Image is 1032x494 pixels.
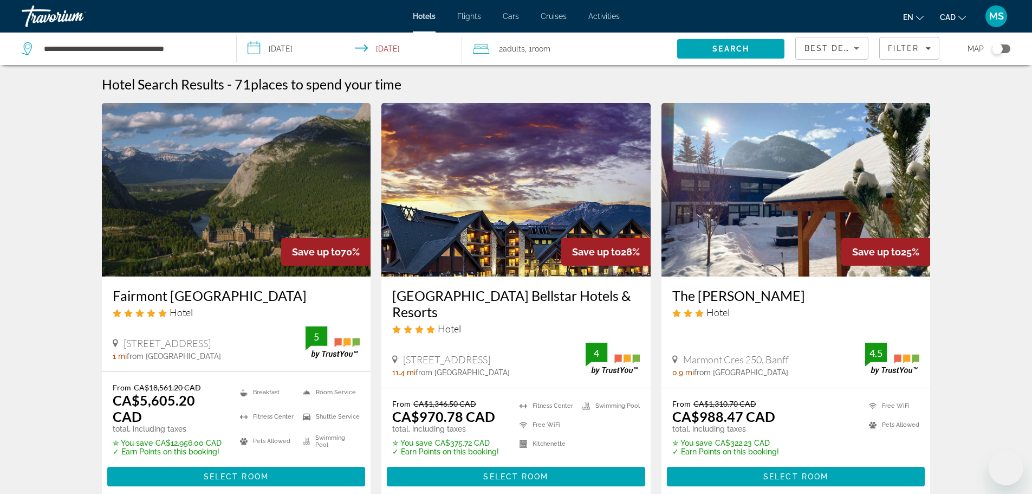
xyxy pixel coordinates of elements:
li: Pets Allowed [235,432,297,451]
span: Hotels [413,12,436,21]
span: Room [532,44,550,53]
li: Free WiFi [514,418,577,432]
del: CA$18,561.20 CAD [134,383,201,392]
span: ✮ You save [672,439,712,447]
button: Change currency [940,9,966,25]
li: Free WiFi [864,399,919,413]
a: Cars [503,12,519,21]
img: TrustYou guest rating badge [586,343,640,375]
span: - [227,76,232,92]
button: User Menu [982,5,1010,28]
img: The Dorothy Motel [661,103,931,277]
span: Hotel [170,306,193,318]
span: CAD [940,13,956,22]
a: Flights [457,12,481,21]
div: 4 star Hotel [392,323,640,335]
span: 1 mi [113,352,127,361]
img: TrustYou guest rating badge [865,343,919,375]
span: From [113,383,131,392]
p: CA$322.23 CAD [672,439,779,447]
p: total, including taxes [113,425,226,433]
span: Save up to [292,246,341,258]
span: [STREET_ADDRESS] [403,354,490,365]
button: Toggle map [984,44,1010,54]
li: Shuttle Service [297,407,360,426]
mat-select: Sort by [804,42,859,55]
span: MS [989,11,1004,22]
p: ✓ Earn Points on this booking! [392,447,499,456]
button: Select Room [667,467,925,486]
button: Travelers: 2 adults, 0 children [462,33,677,65]
p: total, including taxes [672,425,779,433]
h2: 71 [235,76,401,92]
div: 5 [306,330,327,343]
li: Kitchenette [514,437,577,451]
span: From [672,399,691,408]
span: Select Room [204,472,269,481]
a: Fairmont Banff Springs [102,103,371,277]
p: CA$12,956.00 CAD [113,439,226,447]
span: Hotel [706,306,730,318]
span: Save up to [572,246,621,258]
button: Change language [903,9,924,25]
li: Pets Allowed [864,418,919,432]
span: 0.9 mi [672,368,694,377]
a: Activities [588,12,620,21]
span: From [392,399,411,408]
ins: CA$988.47 CAD [672,408,775,425]
li: Swimming Pool [577,399,640,413]
a: [GEOGRAPHIC_DATA] Bellstar Hotels & Resorts [392,287,640,320]
span: Select Room [483,472,548,481]
span: ✮ You save [113,439,153,447]
a: The [PERSON_NAME] [672,287,920,304]
a: Select Room [387,470,645,482]
span: places to spend your time [251,76,401,92]
li: Fitness Center [514,399,577,413]
a: Select Room [107,470,366,482]
p: total, including taxes [392,425,499,433]
span: , 1 [525,41,550,56]
del: CA$1,346.50 CAD [413,399,476,408]
span: Filter [888,44,919,53]
div: 28% [561,238,651,266]
span: from [GEOGRAPHIC_DATA] [127,352,221,361]
span: [STREET_ADDRESS] [124,337,211,349]
button: Select Room [387,467,645,486]
ins: CA$5,605.20 CAD [113,392,195,425]
span: from [GEOGRAPHIC_DATA] [416,368,510,377]
img: Grande Rockies Resort Bellstar Hotels & Resorts [381,103,651,277]
span: Map [968,41,984,56]
button: Search [677,39,784,59]
button: Select Room [107,467,366,486]
input: Search hotel destination [43,41,220,57]
a: Select Room [667,470,925,482]
img: TrustYou guest rating badge [306,326,360,358]
span: ✮ You save [392,439,432,447]
div: 4 [586,347,607,360]
span: 11.4 mi [392,368,416,377]
span: Search [712,44,749,53]
h1: Hotel Search Results [102,76,224,92]
span: Adults [503,44,525,53]
span: Best Deals [804,44,861,53]
a: Cruises [541,12,567,21]
button: Filters [879,37,939,60]
ins: CA$970.78 CAD [392,408,495,425]
p: ✓ Earn Points on this booking! [113,447,226,456]
button: Select check in and out date [237,33,463,65]
div: 70% [281,238,371,266]
a: Fairmont [GEOGRAPHIC_DATA] [113,287,360,304]
span: Hotel [438,323,461,335]
span: Marmont Cres 250, Banff [683,354,789,365]
li: Swimming Pool [297,432,360,451]
div: 3 star Hotel [672,306,920,318]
